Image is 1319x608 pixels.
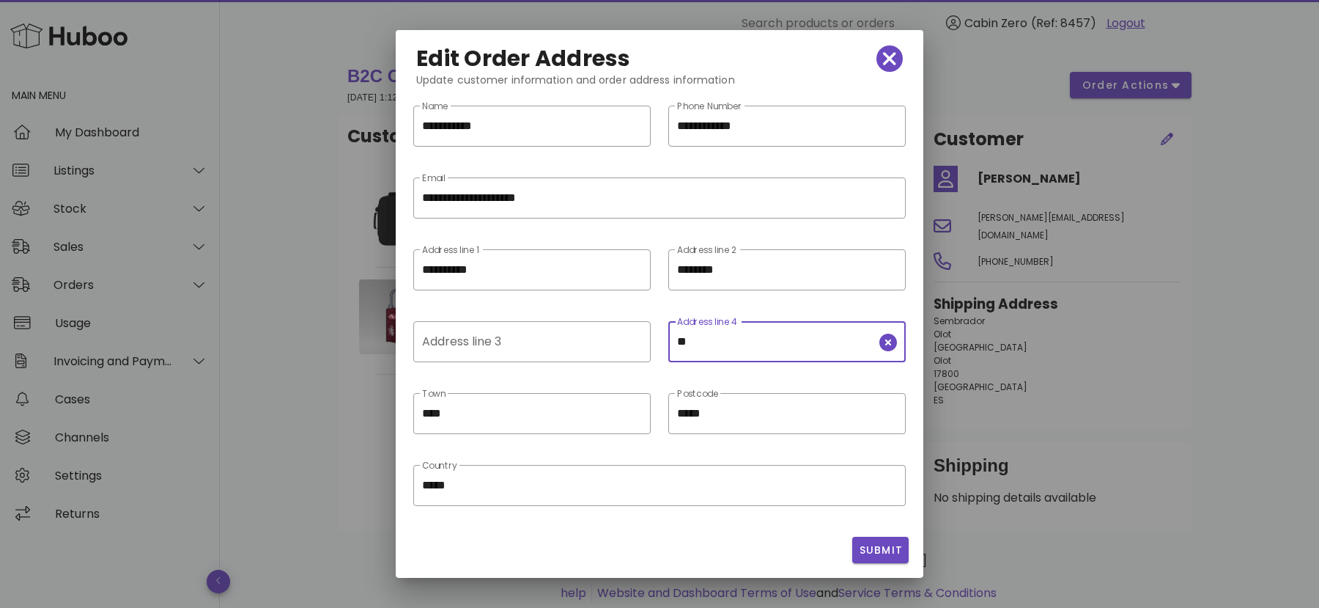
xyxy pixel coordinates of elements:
label: Country [422,461,457,472]
span: Submit [858,543,903,558]
div: Update customer information and order address information [404,72,915,100]
label: Address line 4 [677,317,738,328]
h2: Edit Order Address [416,47,631,70]
label: Postcode [677,389,718,400]
label: Phone Number [677,101,742,112]
label: Town [422,389,446,400]
label: Email [422,173,446,184]
label: Address line 2 [677,245,736,256]
label: Address line 1 [422,245,479,256]
button: Submit [852,537,909,563]
button: clear icon [879,334,897,351]
label: Name [422,101,448,112]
